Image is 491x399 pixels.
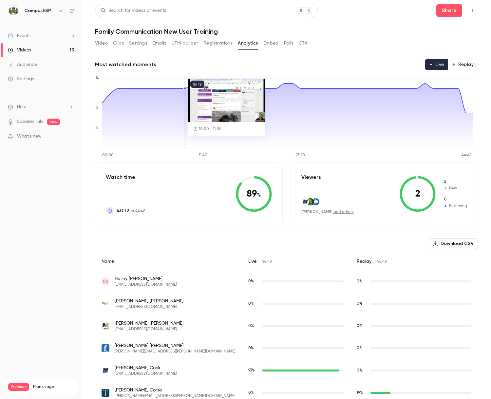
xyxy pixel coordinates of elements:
span: Live watch time [248,345,259,351]
span: 0 % [357,302,362,306]
div: Name [95,253,242,270]
p: Viewers [301,173,321,181]
div: , [301,209,354,215]
tspan: 11:40 [199,153,207,157]
span: 44:48 [377,260,387,264]
span: Live watch time [248,368,259,373]
span: 40:12 [116,207,129,215]
div: jacook@monmouth.edu [95,359,478,382]
button: UTM builder [172,38,198,48]
img: pnw.edu [102,300,109,308]
img: ucmerced.edu [102,322,109,330]
span: [PERSON_NAME][EMAIL_ADDRESS][PERSON_NAME][DOMAIN_NAME] [115,349,235,354]
img: monmouth.edu [102,367,109,374]
span: [PERSON_NAME] [PERSON_NAME] [115,342,235,349]
h1: Family Communication New User Training [95,28,478,35]
img: tamucc.edu [102,344,109,352]
button: Registrations [203,38,233,48]
span: [PERSON_NAME] [PERSON_NAME] [115,320,183,327]
button: Replay [448,59,478,70]
span: [PERSON_NAME] Cook [115,365,177,371]
tspan: 8 [96,106,98,110]
tspan: 23:20 [295,153,305,157]
div: Search for videos or events [101,7,166,14]
span: New [444,185,467,191]
div: lmashmor@pnw.edu [95,293,478,315]
span: [PERSON_NAME] Corso [115,387,235,393]
span: 0 % [357,369,362,372]
span: 0 % [357,346,362,350]
span: Replay watch time [357,368,367,373]
div: Events [8,32,30,39]
img: CampusESP Academy [8,6,19,16]
img: trincoll.edu [102,389,109,397]
span: Live watch time [248,278,259,284]
button: Live [425,59,448,70]
span: [PERSON_NAME] [301,209,332,214]
tspan: 44:48 [462,153,472,157]
span: Plan usage [33,384,74,389]
button: Polls [284,38,293,48]
a: and others [333,210,354,214]
span: Returning [444,197,467,202]
span: Returning [444,203,467,209]
img: monmouth.edu [302,198,309,205]
li: help-dropdown-opener [8,104,74,110]
span: Replay watch time [357,390,367,396]
span: new [47,119,60,125]
div: Audience [8,61,37,68]
span: [EMAIL_ADDRESS][DOMAIN_NAME] [115,327,183,332]
span: Live watch time [248,390,259,396]
div: haddison@atu.edu [95,270,478,293]
button: CTA [299,38,308,48]
span: [EMAIL_ADDRESS][DOMAIN_NAME] [115,304,183,310]
span: [PERSON_NAME][EMAIL_ADDRESS][PERSON_NAME][DOMAIN_NAME] [115,393,235,399]
button: Analytics [238,38,258,48]
span: 0 % [248,324,254,328]
span: [EMAIL_ADDRESS][DOMAIN_NAME] [115,282,177,287]
button: Clips [113,38,124,48]
span: 0 % [248,346,254,350]
span: [PERSON_NAME] [PERSON_NAME] [115,298,183,304]
span: [EMAIL_ADDRESS][DOMAIN_NAME] [115,371,177,376]
span: Replay watch time [357,323,367,329]
span: HA [103,278,108,284]
span: Help [17,104,27,110]
span: Replay watch time [357,301,367,307]
button: Download CSV [430,238,478,249]
span: Replay watch time [357,345,367,351]
span: Live watch time [248,323,259,329]
div: leticia.bazan@tamucc.edu [95,337,478,359]
span: 0 % [357,279,362,283]
div: Replay [350,253,478,270]
div: Settings [8,76,34,82]
button: Emails [152,38,166,48]
img: baylor.edu [307,198,314,205]
span: New [444,179,467,185]
div: jbaeza5@ucmerced.edu [95,315,478,337]
div: Videos [8,47,31,53]
a: SpeakerHub [17,118,43,125]
span: 19 % [357,391,363,395]
tspan: 00:00 [102,153,114,157]
button: Share [436,4,462,17]
img: indstate.edu [312,198,319,205]
button: Settings [129,38,147,48]
span: 0 % [248,302,254,306]
button: Top Bar Actions [467,5,478,16]
span: Premium [8,383,29,391]
tspan: 4 [96,126,98,130]
span: 44:48 [262,260,272,264]
p: Watch time [106,173,145,181]
button: Video [95,38,108,48]
span: What's new [17,133,42,140]
span: 0 % [248,391,254,395]
button: Embed [263,38,279,48]
span: 93 % [248,369,255,372]
div: Live [242,253,350,270]
span: Live watch time [248,301,259,307]
h2: Most watched moments [95,61,156,68]
span: 0 % [248,279,254,283]
h6: CampusESP Academy [24,8,55,14]
span: 0 % [357,324,362,328]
